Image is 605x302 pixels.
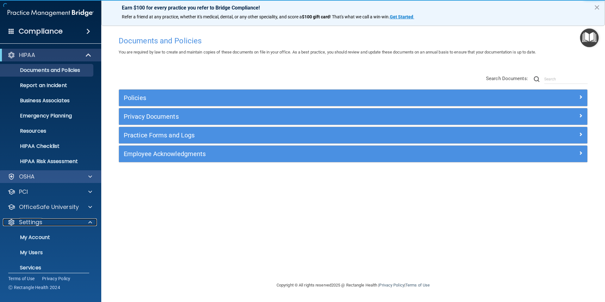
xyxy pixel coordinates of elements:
p: My Users [4,249,90,256]
a: Privacy Policy [42,275,71,282]
p: Documents and Policies [4,67,90,73]
p: Settings [19,218,42,226]
p: HIPAA [19,51,35,59]
span: ! That's what we call a win-win. [330,14,390,19]
h5: Practice Forms and Logs [124,132,465,139]
h4: Documents and Policies [119,37,588,45]
a: Policies [124,93,583,103]
p: Earn $100 for every practice you refer to Bridge Compliance! [122,5,584,11]
a: PCI [8,188,92,196]
p: HIPAA Risk Assessment [4,158,90,165]
img: ic-search.3b580494.png [534,76,540,82]
input: Search [544,74,588,84]
a: Privacy Policy [379,283,404,287]
a: OfficeSafe University [8,203,92,211]
span: You are required by law to create and maintain copies of these documents on file in your office. ... [119,50,536,54]
p: Report an Incident [4,82,90,89]
span: Search Documents: [486,76,528,81]
p: HIPAA Checklist [4,143,90,149]
a: Privacy Documents [124,111,583,122]
strong: $100 gift card [302,14,330,19]
a: HIPAA [8,51,92,59]
a: Get Started [390,14,414,19]
p: Services [4,265,90,271]
p: Resources [4,128,90,134]
a: OSHA [8,173,92,180]
p: Business Associates [4,98,90,104]
img: PMB logo [8,7,94,19]
h5: Privacy Documents [124,113,465,120]
span: Ⓒ Rectangle Health 2024 [8,284,60,291]
button: Close [594,2,600,12]
h5: Policies [124,94,465,101]
h5: Employee Acknowledgments [124,150,465,157]
a: Terms of Use [405,283,430,287]
a: Settings [8,218,92,226]
a: Terms of Use [8,275,34,282]
p: OfficeSafe University [19,203,79,211]
span: Refer a friend at any practice, whether it's medical, dental, or any other speciality, and score a [122,14,302,19]
a: Practice Forms and Logs [124,130,583,140]
p: OSHA [19,173,35,180]
strong: Get Started [390,14,413,19]
a: Employee Acknowledgments [124,149,583,159]
div: Copyright © All rights reserved 2025 @ Rectangle Health | | [238,275,469,295]
p: My Account [4,234,90,241]
p: Emergency Planning [4,113,90,119]
h4: Compliance [19,27,63,36]
p: PCI [19,188,28,196]
button: Open Resource Center [580,28,599,47]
